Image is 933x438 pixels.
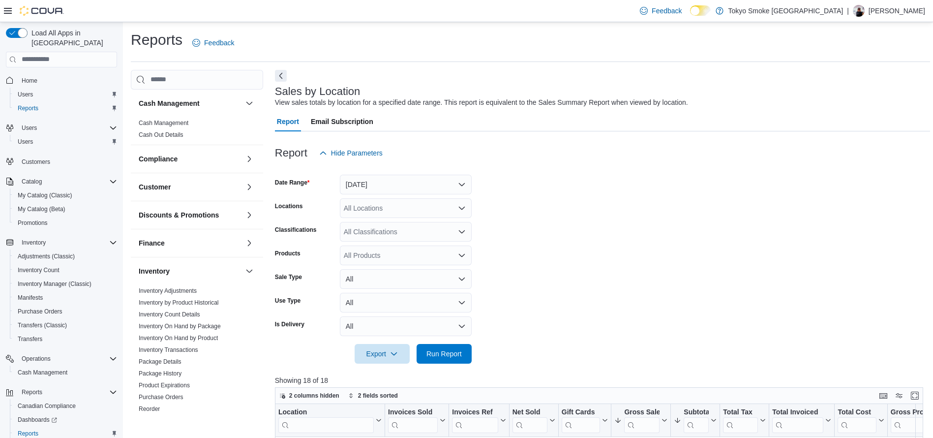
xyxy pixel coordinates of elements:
[22,124,37,132] span: Users
[275,390,343,402] button: 2 columns hidden
[14,189,76,201] a: My Catalog (Classic)
[22,355,51,363] span: Operations
[18,416,57,424] span: Dashboards
[139,382,190,389] a: Product Expirations
[562,407,601,417] div: Gift Cards
[358,392,398,400] span: 2 fields sorted
[388,407,438,433] div: Invoices Sold
[14,333,117,345] span: Transfers
[22,239,46,247] span: Inventory
[10,413,121,427] a: Dashboards
[139,334,218,342] span: Inventory On Hand by Product
[14,203,117,215] span: My Catalog (Beta)
[723,407,758,433] div: Total Tax
[275,297,301,305] label: Use Type
[18,237,50,249] button: Inventory
[624,407,660,433] div: Gross Sales
[139,182,241,192] button: Customer
[10,135,121,149] button: Users
[131,117,263,145] div: Cash Management
[10,291,121,305] button: Manifests
[18,266,60,274] span: Inventory Count
[275,202,303,210] label: Locations
[636,1,686,21] a: Feedback
[18,353,117,365] span: Operations
[562,407,601,433] div: Gift Card Sales
[458,251,466,259] button: Open list of options
[2,175,121,188] button: Catalog
[361,344,404,364] span: Export
[10,263,121,277] button: Inventory Count
[18,402,76,410] span: Canadian Compliance
[131,285,263,431] div: Inventory
[772,407,831,433] button: Total Invoiced
[14,217,52,229] a: Promotions
[14,264,63,276] a: Inventory Count
[10,101,121,115] button: Reports
[22,178,42,186] span: Catalog
[18,321,67,329] span: Transfers (Classic)
[18,104,38,112] span: Reports
[14,400,117,412] span: Canadian Compliance
[417,344,472,364] button: Run Report
[139,346,198,354] span: Inventory Transactions
[14,102,117,114] span: Reports
[188,33,238,53] a: Feedback
[14,367,71,378] a: Cash Management
[340,175,472,194] button: [DATE]
[18,176,117,188] span: Catalog
[2,73,121,88] button: Home
[452,407,506,433] button: Invoices Ref
[139,346,198,353] a: Inventory Transactions
[838,407,876,417] div: Total Cost
[14,319,117,331] span: Transfers (Classic)
[14,319,71,331] a: Transfers (Classic)
[18,294,43,302] span: Manifests
[243,237,255,249] button: Finance
[18,386,117,398] span: Reports
[14,333,46,345] a: Transfers
[139,238,165,248] h3: Finance
[10,318,121,332] button: Transfers (Classic)
[139,154,178,164] h3: Compliance
[10,399,121,413] button: Canadian Compliance
[2,155,121,169] button: Customers
[139,358,181,365] a: Package Details
[28,28,117,48] span: Load All Apps in [GEOGRAPHIC_DATA]
[139,266,170,276] h3: Inventory
[275,273,302,281] label: Sale Type
[344,390,402,402] button: 2 fields sorted
[10,277,121,291] button: Inventory Manager (Classic)
[674,407,717,433] button: Subtotal
[275,320,304,328] label: Is Delivery
[690,5,711,16] input: Dark Mode
[14,250,79,262] a: Adjustments (Classic)
[388,407,446,433] button: Invoices Sold
[18,138,33,146] span: Users
[388,407,438,417] div: Invoices Sold
[458,228,466,236] button: Open list of options
[243,153,255,165] button: Compliance
[139,299,219,306] a: Inventory by Product Historical
[139,370,181,377] span: Package History
[139,381,190,389] span: Product Expirations
[426,349,462,359] span: Run Report
[2,236,121,250] button: Inventory
[139,287,197,294] a: Inventory Adjustments
[18,122,117,134] span: Users
[18,252,75,260] span: Adjustments (Classic)
[139,417,163,425] span: Transfers
[909,390,921,402] button: Enter fullscreen
[139,322,221,330] span: Inventory On Hand by Package
[14,400,80,412] a: Canadian Compliance
[14,414,117,426] span: Dashboards
[139,370,181,377] a: Package History
[139,238,241,248] button: Finance
[14,136,117,148] span: Users
[18,156,54,168] a: Customers
[139,98,241,108] button: Cash Management
[18,237,117,249] span: Inventory
[18,156,117,168] span: Customers
[18,191,72,199] span: My Catalog (Classic)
